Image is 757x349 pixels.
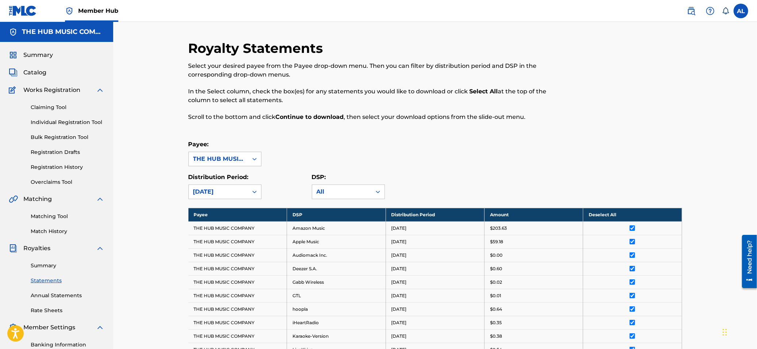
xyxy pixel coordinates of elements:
img: Matching [9,195,18,203]
img: Works Registration [9,86,18,94]
a: Matching Tool [31,213,104,220]
p: $0.60 [490,265,502,272]
p: Scroll to the bottom and click , then select your download options from the slide-out menu. [188,113,569,121]
a: Match History [31,228,104,235]
td: THE HUB MUSIC COMPANY [188,235,287,248]
span: Works Registration [23,86,80,94]
p: $0.35 [490,319,502,326]
span: Member Hub [78,7,118,15]
td: THE HUB MUSIC COMPANY [188,302,287,316]
p: $0.00 [490,252,502,259]
img: help [706,7,715,15]
div: [DATE] [193,187,244,196]
h5: THE HUB MUSIC COMPANY [22,28,104,36]
img: expand [96,195,104,203]
div: THE HUB MUSIC COMPANY [193,155,244,163]
td: THE HUB MUSIC COMPANY [188,275,287,289]
p: In the Select column, check the box(es) for any statements you would like to download or click at... [188,87,569,105]
a: Public Search [684,4,699,18]
img: Accounts [9,28,18,36]
img: expand [96,323,104,332]
strong: Select All [470,88,498,95]
td: [DATE] [386,289,484,302]
div: Drag [723,321,727,343]
label: Distribution Period: [188,174,249,181]
th: Distribution Period [386,208,484,221]
p: $203.63 [490,225,507,232]
a: Banking Information [31,341,104,349]
span: Matching [23,195,52,203]
td: [DATE] [386,302,484,316]
img: Member Settings [9,323,18,332]
td: THE HUB MUSIC COMPANY [188,248,287,262]
td: THE HUB MUSIC COMPANY [188,329,287,343]
td: Audiomack Inc. [287,248,386,262]
div: User Menu [734,4,748,18]
td: [DATE] [386,329,484,343]
th: Payee [188,208,287,221]
td: Karaoke-Version [287,329,386,343]
p: Select your desired payee from the Payee drop-down menu. Then you can filter by distribution peri... [188,62,569,79]
p: $0.64 [490,306,502,313]
td: [DATE] [386,235,484,248]
a: Individual Registration Tool [31,119,104,126]
p: $0.38 [490,333,502,340]
img: Summary [9,51,18,59]
th: Amount [484,208,583,221]
span: Summary [23,51,53,59]
a: SummarySummary [9,51,53,59]
td: [DATE] [386,316,484,329]
a: Claiming Tool [31,104,104,111]
td: THE HUB MUSIC COMPANY [188,289,287,302]
td: hoopla [287,302,386,316]
td: [DATE] [386,221,484,235]
td: Deezer S.A. [287,262,386,275]
span: Royalties [23,244,50,253]
a: Statements [31,277,104,284]
td: Gabb Wireless [287,275,386,289]
td: Amazon Music [287,221,386,235]
h2: Royalty Statements [188,40,327,57]
img: MLC Logo [9,5,37,16]
a: Summary [31,262,104,269]
span: Member Settings [23,323,75,332]
td: Apple Music [287,235,386,248]
a: Overclaims Tool [31,178,104,186]
a: Annual Statements [31,292,104,299]
a: CatalogCatalog [9,68,46,77]
td: [DATE] [386,262,484,275]
a: Rate Sheets [31,307,104,314]
p: $59.18 [490,239,503,245]
div: All [317,187,367,196]
a: Registration History [31,163,104,171]
td: iHeartRadio [287,316,386,329]
div: Notifications [722,7,729,15]
img: Catalog [9,68,18,77]
a: Registration Drafts [31,148,104,156]
img: expand [96,244,104,253]
td: THE HUB MUSIC COMPANY [188,262,287,275]
label: DSP: [312,174,326,181]
label: Payee: [188,141,209,148]
iframe: Resource Center [737,232,757,291]
th: DSP [287,208,386,221]
img: expand [96,86,104,94]
span: Catalog [23,68,46,77]
td: THE HUB MUSIC COMPANY [188,316,287,329]
img: Royalties [9,244,18,253]
td: GTL [287,289,386,302]
th: Deselect All [583,208,682,221]
td: THE HUB MUSIC COMPANY [188,221,287,235]
p: $0.02 [490,279,502,286]
img: search [687,7,696,15]
td: [DATE] [386,275,484,289]
img: Top Rightsholder [65,7,74,15]
iframe: Chat Widget [720,314,757,349]
strong: Continue to download [276,113,344,120]
p: $0.01 [490,292,501,299]
td: [DATE] [386,248,484,262]
a: Bulk Registration Tool [31,133,104,141]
